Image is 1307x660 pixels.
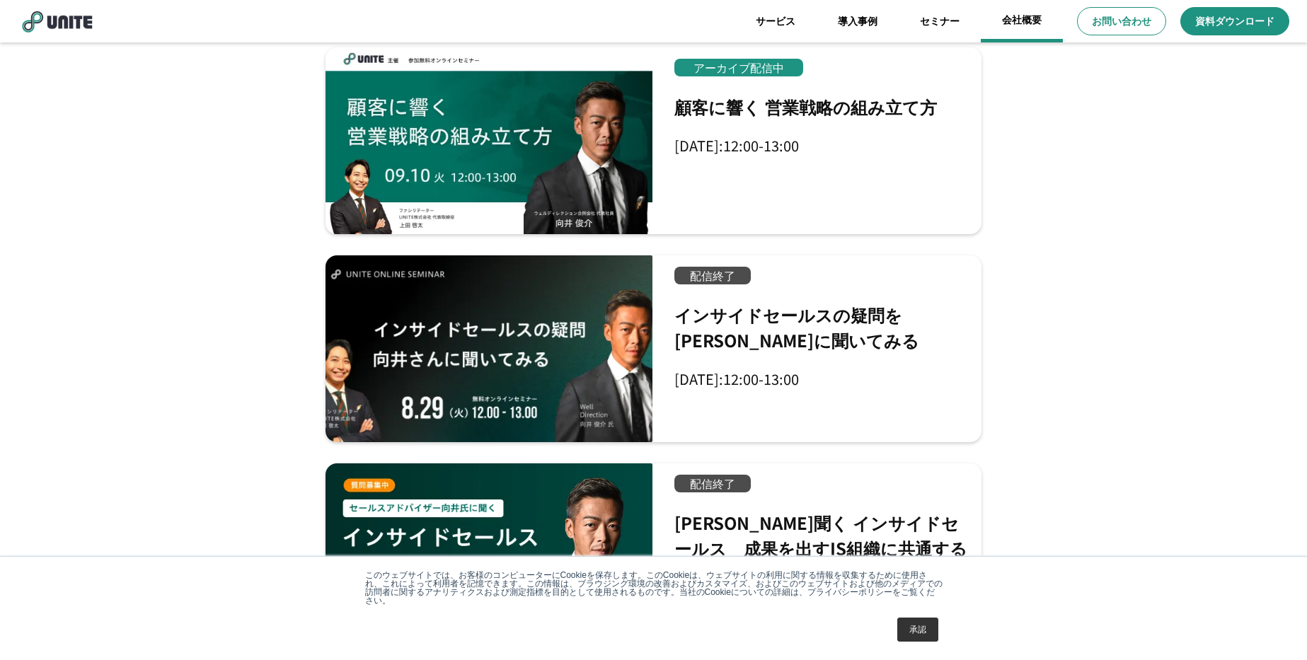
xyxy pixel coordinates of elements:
iframe: Chat Widget [1236,592,1307,660]
p: [DATE]:12:00-13:00 [674,371,799,388]
p: お問い合わせ [1092,14,1151,28]
div: チャットウィジェット [1236,592,1307,660]
p: 顧客に響く 営業戦略の組み立て方 [674,94,937,120]
a: 資料ダウンロード [1180,7,1289,35]
p: 配信終了 [674,475,751,492]
p: 配信終了 [674,267,751,284]
a: アーカイブ配信中顧客に響く 営業戦略の組み立て方[DATE]:12:00-13:00 [326,47,981,234]
p: [PERSON_NAME]聞く インサイドセールス 成果を出すIS組織に共通すること [674,510,970,586]
p: 資料ダウンロード [1195,14,1274,28]
p: アーカイブ配信中 [674,59,803,76]
p: [DATE]:12:00-13:00 [674,137,799,154]
p: このウェブサイトでは、お客様のコンピューターにCookieを保存します。このCookieは、ウェブサイトの利用に関する情報を収集するために使用され、これによって利用者を記憶できます。この情報は、... [365,571,943,605]
p: インサイドセールスの疑問を[PERSON_NAME]に聞いてみる [674,302,970,353]
a: お問い合わせ [1077,7,1166,35]
a: 承認 [897,618,938,642]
